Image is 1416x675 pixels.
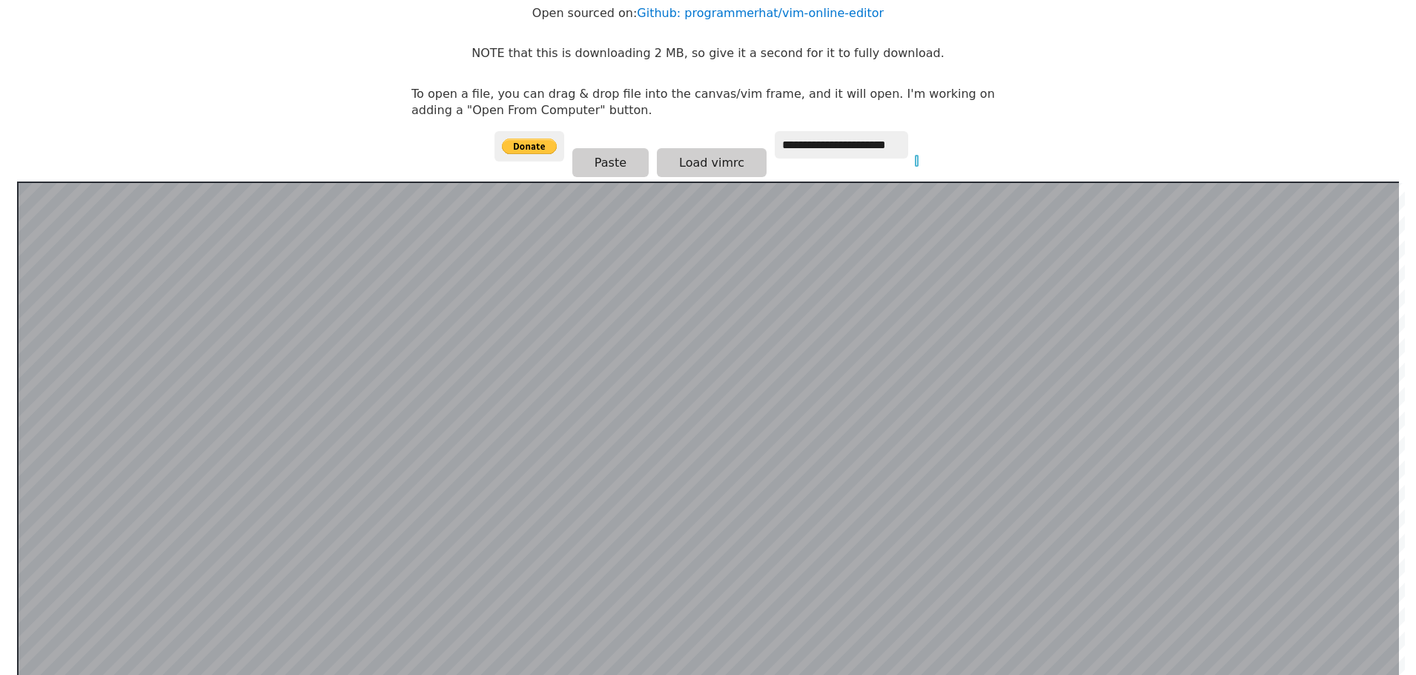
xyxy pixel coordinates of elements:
p: To open a file, you can drag & drop file into the canvas/vim frame, and it will open. I'm working... [411,86,1005,119]
a: Github: programmerhat/vim-online-editor [637,6,884,20]
p: Open sourced on: [532,5,884,21]
button: Load vimrc [657,148,767,177]
p: NOTE that this is downloading 2 MB, so give it a second for it to fully download. [472,45,944,61]
button: Paste [572,148,649,177]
